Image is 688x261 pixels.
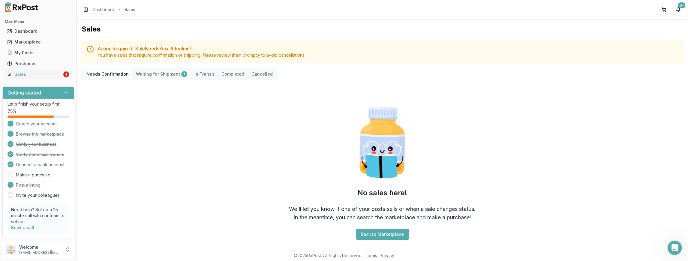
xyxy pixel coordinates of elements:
span: Connect a bank account [16,162,65,168]
div: Dashboard [7,28,69,34]
span: 75 % [8,108,17,114]
a: Purchases [5,58,72,69]
iframe: Intercom live chat [668,241,682,255]
button: Support [2,237,74,248]
a: Marketplace [5,37,72,47]
div: We'll let you know if one of your posts sells or when a sale changes status. [289,205,476,213]
button: Back to Marketplace [356,229,409,240]
div: Marketplace [7,39,69,45]
h3: Getting started [8,89,41,96]
div: 1 [63,71,69,77]
h5: Action Required: 1 Sale Need s Your Attention! [98,46,678,51]
div: Purchases [7,61,69,67]
a: Terms [365,253,377,258]
h2: Main Menu [5,19,72,24]
span: Create your account [16,121,57,127]
button: Waiting for Shipment [132,69,191,79]
div: 9+ [678,2,686,8]
a: Make a purchase [16,172,50,178]
div: Sales [7,71,62,77]
button: My Posts [2,48,74,58]
a: Book a call [11,225,34,230]
p: Let's finish your setup first! [8,101,69,107]
p: Need help? Set up a 25 minute call with our team to set up. [11,207,65,225]
span: Post a listing [16,182,41,188]
nav: breadcrumb [92,7,135,13]
button: Completed [218,69,248,79]
a: Dashboard [92,7,114,13]
button: Needs Confirmation [83,69,132,79]
img: RxPost Logo [2,2,41,12]
a: Sales1 [5,69,72,80]
p: Welcome [19,244,61,250]
span: Browse the marketplace [16,131,64,137]
div: My Posts [7,50,69,56]
a: My Posts [5,47,72,58]
img: User avatar [6,245,16,254]
a: Dashboard [5,26,72,37]
span: Verify your business [16,141,56,147]
button: 9+ [674,5,683,14]
div: You have sales that require confirmation or shipping. Please review them promptly to avoid cancel... [98,52,678,58]
img: Smart Pill Bottle [344,104,421,181]
a: Invite your colleagues [16,192,60,198]
div: 1 [181,71,187,77]
button: In Transit [191,69,218,79]
h2: No sales here! [358,188,407,198]
button: Marketplace [2,37,74,47]
button: Dashboard [2,26,74,36]
span: Verify beneficial owners [16,151,64,157]
p: [EMAIL_ADDRESS][DOMAIN_NAME] [19,250,61,255]
a: Privacy [380,253,394,258]
div: In the meantime, you can search the marketplace and make a purchase! [294,213,471,222]
button: Cancelled [248,69,276,79]
button: Sales1 [2,70,74,79]
span: Sales [125,7,135,13]
button: Purchases [2,59,74,68]
h1: Sales [82,24,683,34]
